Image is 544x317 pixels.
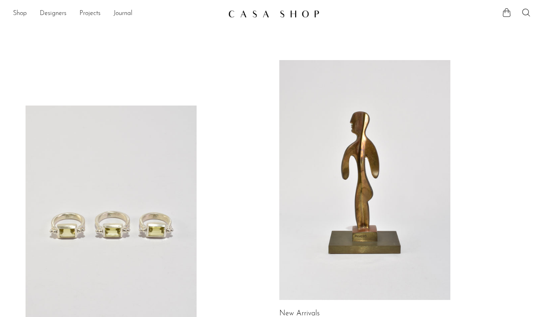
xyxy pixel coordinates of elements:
a: Projects [79,9,101,19]
nav: Desktop navigation [13,7,222,21]
a: Designers [40,9,66,19]
ul: NEW HEADER MENU [13,7,222,21]
a: Shop [13,9,27,19]
a: Journal [114,9,133,19]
